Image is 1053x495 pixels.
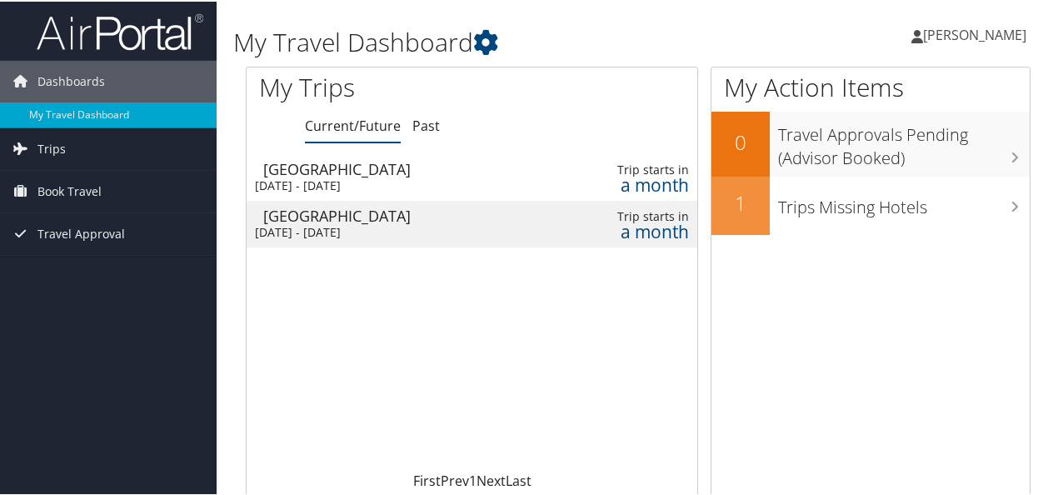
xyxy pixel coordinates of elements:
h2: 0 [711,127,770,155]
a: Next [477,470,506,488]
span: Travel Approval [37,212,125,253]
span: Trips [37,127,66,168]
h3: Travel Approvals Pending (Advisor Booked) [778,113,1030,168]
div: Trip starts in [592,161,689,176]
a: 0Travel Approvals Pending (Advisor Booked) [711,110,1030,174]
a: Past [412,115,440,133]
span: [PERSON_NAME] [923,24,1026,42]
img: airportal-logo.png [37,11,203,50]
h3: Trips Missing Hotels [778,186,1030,217]
div: a month [592,176,689,191]
div: [GEOGRAPHIC_DATA] [263,160,541,175]
div: [GEOGRAPHIC_DATA] [263,207,541,222]
div: Trip starts in [592,207,689,222]
a: Current/Future [305,115,401,133]
a: 1 [469,470,477,488]
div: a month [592,222,689,237]
a: Prev [441,470,469,488]
a: Last [506,470,531,488]
div: [DATE] - [DATE] [255,177,533,192]
a: [PERSON_NAME] [911,8,1043,58]
h1: My Travel Dashboard [233,23,773,58]
div: [DATE] - [DATE] [255,223,533,238]
span: Dashboards [37,59,105,101]
h1: My Action Items [711,68,1030,103]
a: First [413,470,441,488]
span: Book Travel [37,169,102,211]
h1: My Trips [259,68,497,103]
h2: 1 [711,187,770,216]
a: 1Trips Missing Hotels [711,175,1030,233]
